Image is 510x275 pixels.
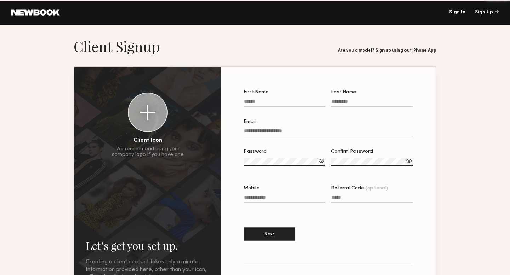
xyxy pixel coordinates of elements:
input: Password [244,158,325,166]
a: Sign In [449,10,465,15]
input: Referral Code(optional) [331,195,413,203]
input: Mobile [244,195,325,203]
div: First Name [244,90,325,95]
div: Sign Up [475,10,499,15]
input: Confirm Password [331,158,413,166]
input: Last Name [331,99,413,107]
div: Mobile [244,186,325,191]
span: (optional) [365,186,388,191]
h2: Let’s get you set up. [86,239,210,253]
div: Email [244,119,413,124]
button: Next [244,227,295,241]
div: Are you a model? Sign up using our [338,48,436,53]
div: Last Name [331,90,413,95]
a: iPhone App [412,48,436,53]
h1: Client Signup [74,37,160,55]
input: First Name [244,99,325,107]
div: Client Icon [134,138,162,144]
div: Password [244,149,325,154]
div: Referral Code [331,186,413,191]
input: Email [244,128,413,136]
div: We recommend using your company logo if you have one [112,146,184,158]
div: Confirm Password [331,149,413,154]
